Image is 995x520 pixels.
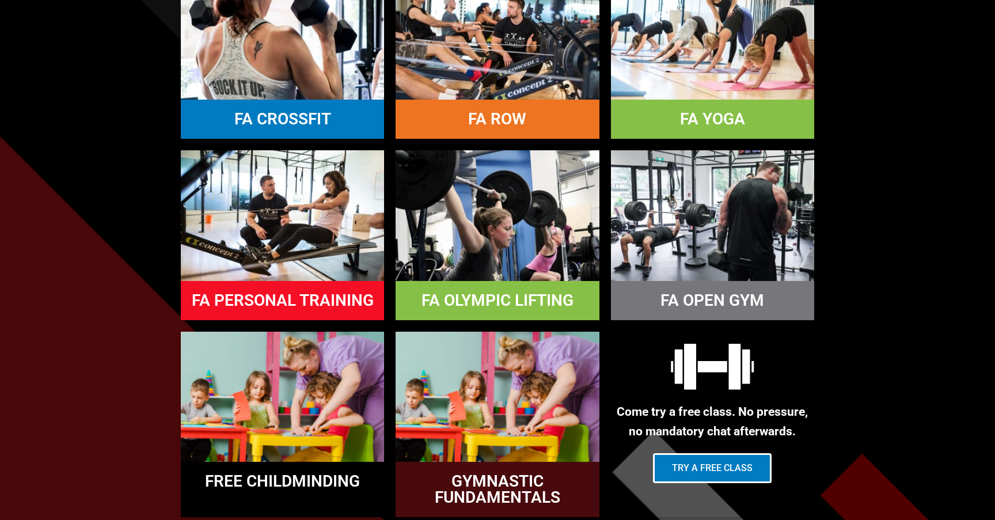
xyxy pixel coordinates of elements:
a: FA OLYMPIC LIFTING [421,291,574,310]
a: Try a Free Class [653,453,772,483]
a: GYMNASTIC FUNDAMENTALS [435,472,560,507]
a: FA CROSSFIT [234,109,331,128]
a: FA YOGA [680,109,745,128]
a: FA ROW [468,109,526,128]
a: FA PERSONAL TRAINING [192,291,374,310]
span: Try a Free Class [672,464,753,473]
a: FREE CHILDMINDING [205,472,360,491]
a: FA OPEN GYM [660,291,764,310]
strong: Come try a free class. No pressure, no mandatory chat afterwards. [617,405,808,439]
